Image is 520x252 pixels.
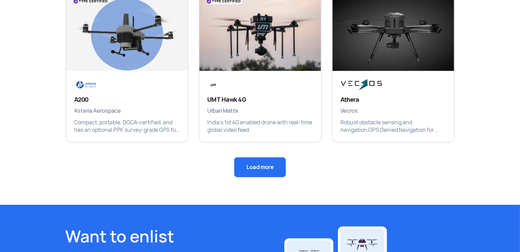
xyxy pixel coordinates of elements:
[208,107,313,115] span: Urban Matrix
[208,79,219,90] img: Brand
[74,96,180,104] h3: A200
[341,79,382,90] img: Brand
[74,119,180,134] p: Compact, portable, DGCA-certified, and has an optional PPK survey-grade GPS for precision surveys
[341,96,446,104] h3: Athera
[341,107,446,115] span: Vecros
[234,157,286,177] button: Load more
[208,119,313,134] p: India's 1st 4G enabled drone with real-time global video feed.
[341,119,446,134] p: Robust obstacle sensing and navigation,GPS Denied Navigation for seamless navigation around GPS i...
[74,79,116,90] img: Brand
[74,107,180,115] span: Asteria Aerospace
[208,96,313,104] h3: UMT Hawk 4G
